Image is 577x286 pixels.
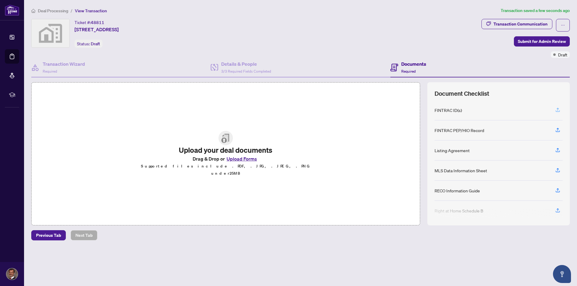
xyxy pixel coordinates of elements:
[481,19,552,29] button: Transaction Communication
[193,155,259,163] span: Drag & Drop or
[435,187,480,194] div: RECO Information Guide
[38,8,68,14] span: Deal Processing
[518,37,566,46] span: Submit for Admin Review
[435,107,462,113] div: FINTRAC ID(s)
[501,7,570,14] article: Transaction saved a few seconds ago
[141,163,311,177] p: Supported files include .PDF, .JPG, .JPEG, .PNG under 25 MB
[435,89,489,98] span: Document Checklist
[136,126,316,182] span: File UploadUpload your deal documentsDrag & Drop orUpload FormsSupported files include .PDF, .JPG...
[32,19,69,47] img: svg%3e
[6,268,18,280] img: Profile Icon
[71,230,97,240] button: Next Tab
[435,147,470,154] div: Listing Agreement
[75,8,107,14] span: View Transaction
[91,20,104,25] span: 48811
[31,230,66,240] button: Previous Tab
[71,7,72,14] li: /
[561,23,565,27] span: ellipsis
[558,51,567,58] span: Draft
[225,155,259,163] button: Upload Forms
[75,40,102,48] div: Status:
[36,230,61,240] span: Previous Tab
[43,69,57,74] span: Required
[514,36,570,47] button: Submit for Admin Review
[493,19,548,29] div: Transaction Communication
[91,41,100,47] span: Draft
[5,5,19,16] img: logo
[43,60,85,68] h4: Transaction Wizard
[31,9,35,13] span: home
[218,131,233,145] img: File Upload
[221,60,271,68] h4: Details & People
[401,60,426,68] h4: Documents
[221,69,271,74] span: 3/3 Required Fields Completed
[553,265,571,283] button: Open asap
[141,145,311,155] h2: Upload your deal documents
[75,19,104,26] div: Ticket #:
[435,167,487,174] div: MLS Data Information Sheet
[401,69,416,74] span: Required
[75,26,119,33] span: [STREET_ADDRESS]
[435,127,484,134] div: FINTRAC PEP/HIO Record
[435,207,483,214] div: Right at Home Schedule B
